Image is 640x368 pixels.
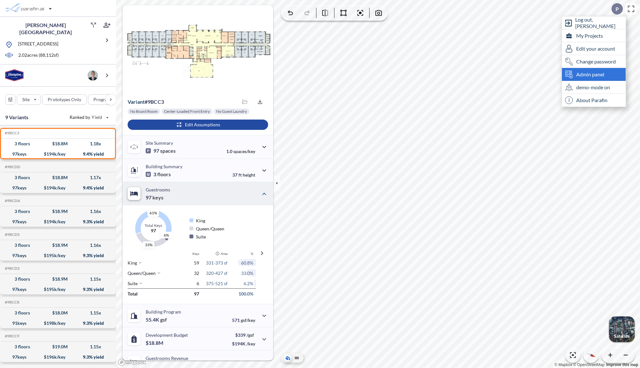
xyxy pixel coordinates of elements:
[196,226,224,231] p: Queen/Queen
[614,334,630,339] p: Satellite
[64,112,113,122] button: Ranked by Yield
[194,260,199,266] span: 59
[146,340,164,346] p: $18.8M
[233,149,255,154] span: spaces/key
[573,363,605,367] a: OpenStreetMap
[232,332,255,338] p: $339
[562,94,626,107] div: About Parafin
[128,260,188,266] p: King
[146,187,170,192] p: Guestrooms
[241,270,253,276] span: 33.0%
[251,252,253,256] span: %
[128,120,268,130] button: Edit Assumptions
[293,354,301,362] button: Site Plan
[146,171,171,178] p: 3
[4,334,19,338] h5: Click to copy the code
[576,97,607,103] span: About Parafin
[206,270,228,276] span: 320-427 sf
[565,96,573,104] span: i
[562,29,626,42] div: My Projects
[128,99,164,105] p: # 9bcc3
[194,270,199,276] span: 32
[241,260,253,266] span: 60.8%
[232,317,255,323] p: 571
[232,172,255,178] p: 37
[221,252,228,256] span: Area
[118,359,146,366] a: Mapbox homepage
[196,218,206,223] p: King
[22,96,30,103] p: Site
[88,70,98,81] img: user logo
[562,68,626,81] div: Admin panel
[4,199,20,203] h5: Click to copy the code
[146,332,188,338] p: Development Budget
[93,96,112,103] p: Program
[606,363,638,367] a: Improve this map
[160,316,167,323] span: gsf
[5,22,86,36] p: [PERSON_NAME][GEOGRAPHIC_DATA]
[128,99,145,105] span: Variant
[576,84,610,91] span: demo-mode on
[232,341,255,346] p: $194K
[92,114,102,121] span: Yield
[555,363,572,367] a: Mapbox
[576,33,603,39] span: My Projects
[247,341,255,346] span: /key
[42,94,87,105] button: Prototypes Only
[157,171,171,178] span: floors
[562,55,626,68] div: Change password
[48,96,81,103] p: Prototypes Only
[145,242,152,247] text: 33%
[562,16,626,29] div: Log out
[130,109,158,114] p: No Board Room
[609,316,635,342] button: Switcher ImageSatellite
[128,281,188,286] p: Suite
[206,260,228,266] span: 331-373 sf
[238,172,242,178] span: ft
[146,309,181,315] p: Building Program
[562,42,626,55] div: Edit user
[145,228,162,234] p: 97
[284,354,292,362] button: Aerial View
[145,224,162,228] p: Total Keys
[18,41,58,49] p: [STREET_ADDRESS]
[576,45,615,52] span: Edit your account
[4,300,19,305] h5: Click to copy the code
[576,71,604,78] span: Admin panel
[216,109,247,114] p: No Guest Laundry
[197,281,199,286] span: 6
[150,211,157,216] text: 61%
[5,69,24,81] img: BrandImage
[241,317,255,323] span: gsf/key
[243,172,255,178] span: height
[146,355,188,361] p: Guestrooms Revenue
[146,164,182,169] p: Building Summary
[5,113,29,121] p: 9 Variants
[146,194,163,201] p: 97
[4,266,20,271] h5: Click to copy the code
[562,81,626,94] div: demo-mode on
[238,291,253,296] span: 100.0%
[575,16,626,29] span: Log out, [PERSON_NAME]
[18,52,59,59] p: 2.02 acres ( 88,112 sf)
[146,148,176,154] p: 97
[164,233,169,237] text: 6%
[88,94,123,105] button: Program
[194,291,199,296] span: 97
[4,131,19,135] h5: Click to copy the code
[164,109,210,114] p: Center-Loaded Front Entry
[609,316,635,342] img: Switcher Image
[244,281,253,286] span: 6.2%
[4,165,20,169] h5: Click to copy the code
[128,270,188,276] p: Queen/Queen
[146,140,173,146] p: Site Summary
[152,194,163,201] span: keys
[576,58,616,65] span: Change password
[128,291,188,296] p: Total
[17,94,41,105] button: Site
[185,121,220,128] p: Edit Assumptions
[616,6,619,12] p: P
[196,234,206,239] p: Suite
[160,148,176,154] span: spaces
[4,232,20,237] h5: Click to copy the code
